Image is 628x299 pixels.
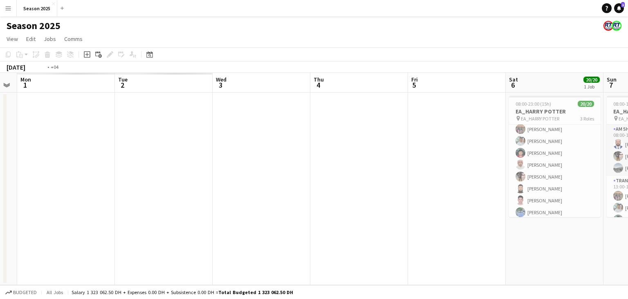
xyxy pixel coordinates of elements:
[7,20,61,32] h1: Season 2025
[72,289,293,295] div: Salary 1 323 062.50 DH + Expenses 0.00 DH + Subsistence 0.00 DH =
[4,288,38,297] button: Budgeted
[44,35,56,43] span: Jobs
[614,3,624,13] a: 1
[26,35,36,43] span: Edit
[45,289,65,295] span: All jobs
[3,34,21,44] a: View
[7,35,18,43] span: View
[621,2,625,7] span: 1
[603,21,613,31] app-user-avatar: ROAD TRANSIT
[218,289,293,295] span: Total Budgeted 1 323 062.50 DH
[51,64,58,70] div: +04
[7,63,25,71] div: [DATE]
[61,34,86,44] a: Comms
[64,35,83,43] span: Comms
[612,21,621,31] app-user-avatar: ROAD TRANSIT
[17,0,57,16] button: Season 2025
[40,34,59,44] a: Jobs
[13,290,37,295] span: Budgeted
[23,34,39,44] a: Edit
